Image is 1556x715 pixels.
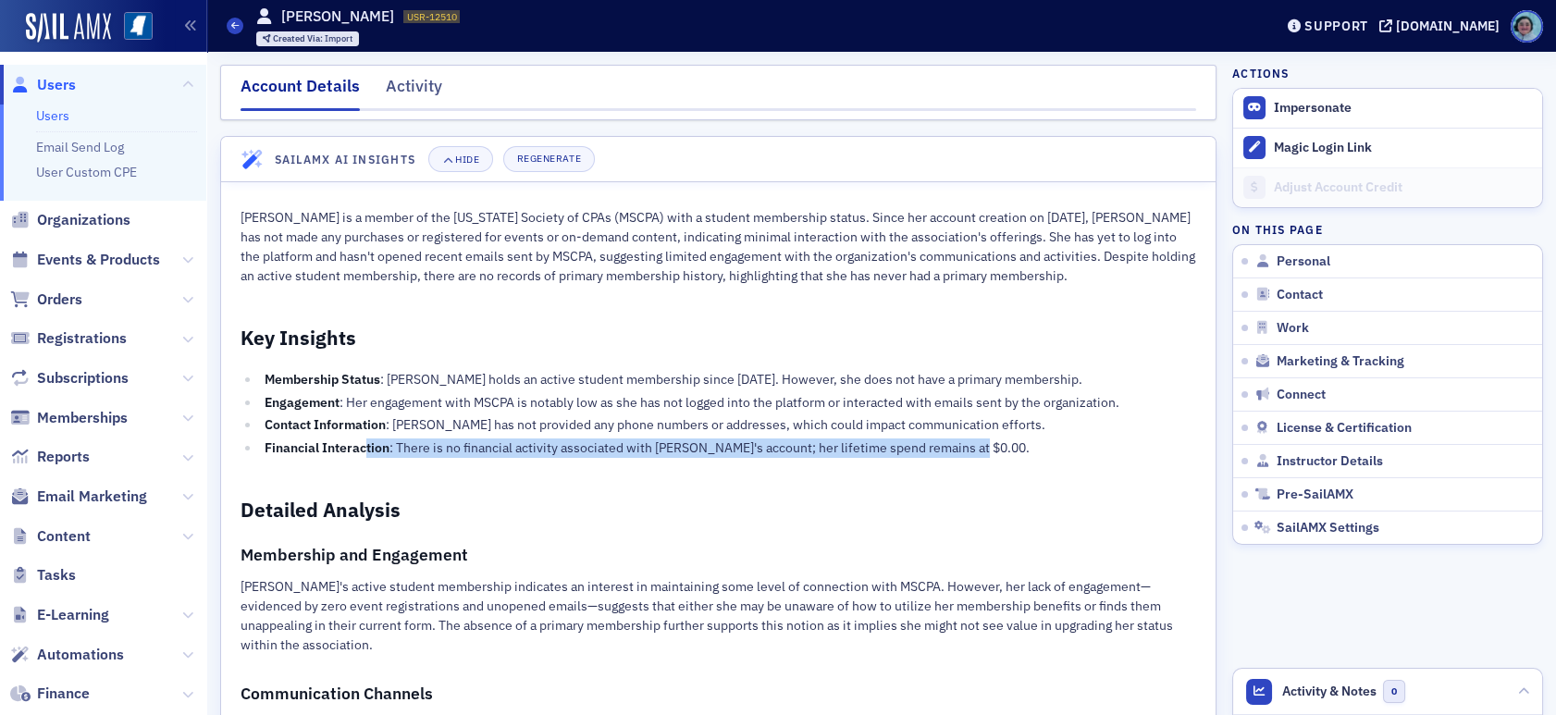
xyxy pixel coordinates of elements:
div: [DOMAIN_NAME] [1396,18,1500,34]
p: [PERSON_NAME]'s active student membership indicates an interest in maintaining some level of conn... [241,577,1196,655]
span: Email Marketing [37,487,147,507]
img: SailAMX [26,13,111,43]
span: Marketing & Tracking [1277,353,1404,370]
div: Created Via: Import [256,31,360,46]
a: Reports [10,447,90,467]
div: Activity [386,74,442,108]
span: Contact [1277,287,1323,303]
strong: Financial Interaction [265,439,389,456]
span: Events & Products [37,250,160,270]
div: Support [1304,18,1368,34]
span: Tasks [37,565,76,586]
p: : There is no financial activity associated with [PERSON_NAME]'s account; her lifetime spend rema... [265,438,1195,458]
span: Profile [1511,10,1543,43]
a: Automations [10,645,124,665]
a: Memberships [10,408,128,428]
h4: Actions [1232,65,1290,81]
a: E-Learning [10,605,109,625]
a: Registrations [10,328,127,349]
span: Created Via : [273,32,325,44]
span: Instructor Details [1277,453,1383,470]
span: Organizations [37,210,130,230]
button: Magic Login Link [1233,128,1542,167]
span: SailAMX Settings [1277,520,1379,536]
span: Content [37,526,91,547]
span: E-Learning [37,605,109,625]
button: Impersonate [1274,100,1352,117]
span: Connect [1277,387,1326,403]
span: USR-12510 [407,10,457,23]
a: User Custom CPE [36,164,137,180]
button: Regenerate [503,146,595,172]
div: Import [273,34,352,44]
span: Orders [37,290,82,310]
strong: Contact Information [265,416,386,433]
a: Subscriptions [10,368,129,388]
span: Registrations [37,328,127,349]
a: Orders [10,290,82,310]
div: Hide [455,154,479,165]
a: Email Send Log [36,139,124,155]
p: : [PERSON_NAME] has not provided any phone numbers or addresses, which could impact communication... [265,415,1195,435]
span: Personal [1277,253,1330,270]
span: Work [1277,320,1309,337]
img: SailAMX [124,12,153,41]
h4: On this page [1232,221,1543,238]
p: [PERSON_NAME] is a member of the [US_STATE] Society of CPAs (MSCPA) with a student membership sta... [241,208,1196,286]
span: Reports [37,447,90,467]
div: Adjust Account Credit [1274,179,1533,196]
p: : [PERSON_NAME] holds an active student membership since [DATE]. However, she does not have a pri... [265,370,1195,389]
span: Activity & Notes [1282,682,1377,701]
strong: Engagement [265,394,340,411]
a: Organizations [10,210,130,230]
div: Account Details [241,74,360,111]
h2: Key Insights [241,325,1196,351]
a: Adjust Account Credit [1233,167,1542,207]
button: Hide [428,146,493,172]
a: Users [36,107,69,124]
h3: Communication Channels [241,681,1196,707]
a: Tasks [10,565,76,586]
a: Events & Products [10,250,160,270]
span: Pre-SailAMX [1277,487,1353,503]
a: Content [10,526,91,547]
h3: Membership and Engagement [241,542,1196,568]
a: Email Marketing [10,487,147,507]
span: Users [37,75,76,95]
span: 0 [1383,680,1406,703]
a: Users [10,75,76,95]
span: License & Certification [1277,420,1412,437]
a: Finance [10,684,90,704]
span: Memberships [37,408,128,428]
h2: Detailed Analysis [241,497,1196,523]
div: Magic Login Link [1274,140,1533,156]
strong: Membership Status [265,371,380,388]
a: View Homepage [111,12,153,43]
span: Subscriptions [37,368,129,388]
h4: SailAMX AI Insights [275,151,415,167]
h1: [PERSON_NAME] [281,6,394,27]
button: [DOMAIN_NAME] [1379,19,1506,32]
span: Automations [37,645,124,665]
span: Finance [37,684,90,704]
p: : Her engagement with MSCPA is notably low as she has not logged into the platform or interacted ... [265,393,1195,413]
